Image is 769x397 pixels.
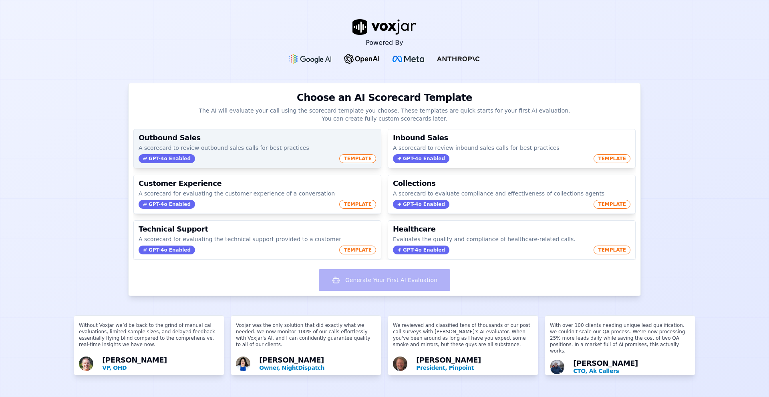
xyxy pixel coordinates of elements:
p: Voxjar was the only solution that did exactly what we needed. We now monitor 100% of our calls ef... [236,322,376,354]
span: TEMPLATE [339,200,376,209]
p: We reviewed and classified tens of thousands of our post call surveys with [PERSON_NAME]'s AI eva... [393,322,533,354]
img: Avatar [393,357,407,371]
div: [PERSON_NAME] [573,360,690,375]
p: Evaluates the quality and compliance of healthcare-related calls. [393,235,630,243]
h1: Choose an AI Scorecard Template [297,91,472,104]
h3: Collections [393,180,630,187]
div: [PERSON_NAME] [102,357,219,372]
h3: Technical Support [139,226,376,233]
img: voxjar logo [352,19,417,35]
h3: Customer Experience [139,180,376,187]
span: TEMPLATE [339,246,376,254]
p: A scorecard for evaluating the customer experience of a conversation [139,189,376,197]
span: GPT-4o Enabled [139,246,195,254]
img: Google gemini Logo [289,54,332,64]
span: GPT-4o Enabled [139,200,195,209]
p: A scorecard for evaluating the technical support provided to a customer [139,235,376,243]
p: Powered By [366,38,403,48]
h3: Outbound Sales [139,134,376,141]
p: CTO, Ak Callers [573,367,690,375]
img: Avatar [79,357,93,371]
span: TEMPLATE [339,154,376,163]
span: TEMPLATE [594,154,630,163]
p: President, Pinpoint [416,364,533,372]
h3: Healthcare [393,226,630,233]
span: GPT-4o Enabled [393,200,449,209]
span: TEMPLATE [594,246,630,254]
p: Owner, NightDispatch [259,364,376,372]
div: [PERSON_NAME] [416,357,533,372]
p: A scorecard to evaluate compliance and effectiveness of collections agents [393,189,630,197]
img: Avatar [236,357,250,371]
div: [PERSON_NAME] [259,357,376,372]
span: GPT-4o Enabled [393,154,449,163]
p: With over 100 clients needing unique lead qualification, we couldn't scale our QA process. We're ... [550,322,690,357]
p: The AI will evaluate your call using the scorecard template you choose. These templates are quick... [196,107,573,123]
h3: Inbound Sales [393,134,630,141]
img: Avatar [550,360,564,374]
img: OpenAI Logo [344,54,380,64]
p: A scorecard to review inbound sales calls for best practices [393,144,630,152]
p: Without Voxjar we’d be back to the grind of manual call evaluations, limited sample sizes, and de... [79,322,219,354]
img: Meta Logo [393,56,424,62]
span: GPT-4o Enabled [139,154,195,163]
span: GPT-4o Enabled [393,246,449,254]
p: A scorecard to review outbound sales calls for best practices [139,144,376,152]
span: TEMPLATE [594,200,630,209]
p: VP, OHD [102,364,219,372]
